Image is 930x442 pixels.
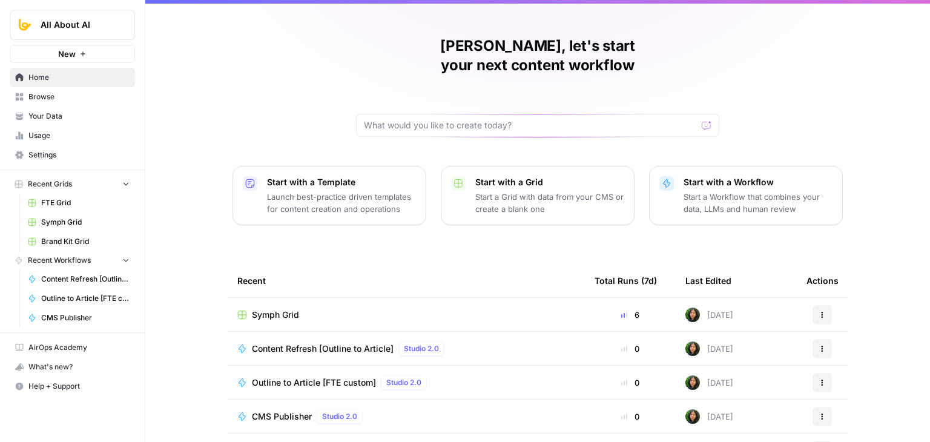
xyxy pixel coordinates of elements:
img: All About AI Logo [14,14,36,36]
a: Home [10,68,135,87]
img: 71gc9am4ih21sqe9oumvmopgcasf [685,409,700,424]
span: Symph Grid [252,309,299,321]
button: Start with a TemplateLaunch best-practice driven templates for content creation and operations [232,166,426,225]
span: Content Refresh [Outline to Article] [252,343,394,355]
p: Start with a Template [267,176,416,188]
div: [DATE] [685,308,733,322]
div: What's new? [10,358,134,376]
p: Start a Grid with data from your CMS or create a blank one [475,191,624,215]
img: 71gc9am4ih21sqe9oumvmopgcasf [685,341,700,356]
span: Recent Workflows [28,255,91,266]
span: All About AI [41,19,114,31]
p: Start with a Grid [475,176,624,188]
div: Recent [237,264,575,297]
p: Start with a Workflow [684,176,833,188]
p: Launch best-practice driven templates for content creation and operations [267,191,416,215]
a: Symph Grid [22,213,135,232]
button: Workspace: All About AI [10,10,135,40]
span: Outline to Article [FTE custom] [41,293,130,304]
a: Content Refresh [Outline to Article]Studio 2.0 [237,341,575,356]
div: Total Runs (7d) [595,264,657,297]
span: New [58,48,76,60]
img: 71gc9am4ih21sqe9oumvmopgcasf [685,375,700,390]
div: 6 [595,309,666,321]
a: FTE Grid [22,193,135,213]
a: Browse [10,87,135,107]
span: Help + Support [28,381,130,392]
span: Brand Kit Grid [41,236,130,247]
span: AirOps Academy [28,342,130,353]
img: 71gc9am4ih21sqe9oumvmopgcasf [685,308,700,322]
span: Settings [28,150,130,160]
span: FTE Grid [41,197,130,208]
a: Symph Grid [237,309,575,321]
span: Outline to Article [FTE custom] [252,377,376,389]
div: 0 [595,411,666,423]
div: [DATE] [685,341,733,356]
a: Settings [10,145,135,165]
input: What would you like to create today? [364,119,697,131]
div: 0 [595,377,666,389]
button: Recent Grids [10,175,135,193]
span: CMS Publisher [41,312,130,323]
span: Home [28,72,130,83]
div: Last Edited [685,264,731,297]
span: Your Data [28,111,130,122]
a: Your Data [10,107,135,126]
a: CMS Publisher [22,308,135,328]
div: [DATE] [685,375,733,390]
span: Studio 2.0 [404,343,439,354]
a: Outline to Article [FTE custom] [22,289,135,308]
div: 0 [595,343,666,355]
span: Recent Grids [28,179,72,190]
a: CMS PublisherStudio 2.0 [237,409,575,424]
a: Outline to Article [FTE custom]Studio 2.0 [237,375,575,390]
p: Start a Workflow that combines your data, LLMs and human review [684,191,833,215]
a: Brand Kit Grid [22,232,135,251]
span: Content Refresh [Outline to Article] [41,274,130,285]
button: Recent Workflows [10,251,135,269]
span: Studio 2.0 [386,377,421,388]
h1: [PERSON_NAME], let's start your next content workflow [356,36,719,75]
a: Content Refresh [Outline to Article] [22,269,135,289]
button: Start with a WorkflowStart a Workflow that combines your data, LLMs and human review [649,166,843,225]
span: Studio 2.0 [322,411,357,422]
a: AirOps Academy [10,338,135,357]
div: Actions [806,264,839,297]
button: Start with a GridStart a Grid with data from your CMS or create a blank one [441,166,635,225]
a: Usage [10,126,135,145]
div: [DATE] [685,409,733,424]
button: Help + Support [10,377,135,396]
span: Symph Grid [41,217,130,228]
span: CMS Publisher [252,411,312,423]
span: Usage [28,130,130,141]
button: New [10,45,135,63]
span: Browse [28,91,130,102]
button: What's new? [10,357,135,377]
